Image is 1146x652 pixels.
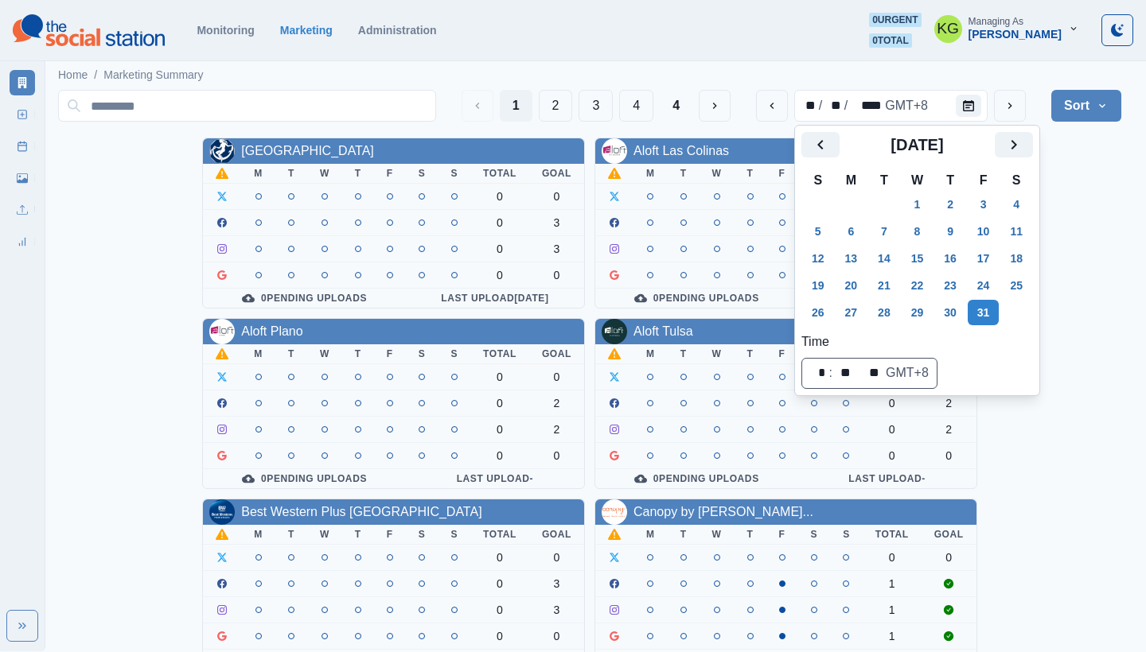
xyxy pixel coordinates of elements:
[374,164,406,184] th: F
[668,344,700,364] th: T
[483,449,516,462] div: 0
[241,525,275,545] th: M
[1000,170,1033,191] th: S
[968,273,1000,298] button: Friday, October 24, 2025
[802,273,834,298] button: Sunday, October 19, 2025
[633,505,813,518] a: Canopy by [PERSON_NAME]...
[735,344,766,364] th: T
[529,344,584,364] th: Goal
[406,525,439,545] th: S
[374,344,406,364] th: F
[766,525,798,545] th: F
[802,219,834,244] button: Sunday, October 5, 2025
[902,246,934,271] button: Wednesday, October 15, 2025
[529,525,584,545] th: Goal
[13,14,165,46] img: logoTextSVG.62801f218bc96a9b266caa72a09eb111.svg
[843,96,849,115] div: /
[836,219,867,244] button: Monday, October 6, 2025
[602,319,627,344] img: 109844765501564
[483,371,516,383] div: 0
[602,499,627,525] img: 448283599303931
[542,397,571,409] div: 2
[849,96,883,115] div: year
[995,132,1033,157] button: Next
[875,577,909,590] div: 1
[934,551,964,564] div: 0
[968,246,1000,271] button: Friday, October 17, 2025
[968,300,1000,325] button: Friday, October 31, 2025 selected
[619,90,653,122] button: Page 4
[902,300,934,325] button: Wednesday, October 29, 2025
[883,96,930,115] div: time zone
[766,344,798,364] th: F
[483,603,516,616] div: 0
[934,449,964,462] div: 0
[438,525,470,545] th: S
[699,90,731,122] button: Next Media
[956,95,981,117] button: Calendar
[539,90,573,122] button: Page 2
[836,300,867,325] button: Monday, October 27, 2025
[483,190,516,203] div: 0
[868,219,900,244] button: Tuesday, October 7, 2025
[867,170,901,191] th: T
[241,324,302,338] a: Aloft Plano
[802,246,834,271] button: Sunday, October 12, 2025
[875,603,909,616] div: 1
[766,164,798,184] th: F
[934,219,966,244] button: Thursday, October 9, 2025
[859,363,881,382] div: AM/PM
[462,90,493,122] button: Previous
[902,192,934,217] button: Wednesday, October 1, 2025
[801,170,1033,326] table: October 2025
[969,16,1023,27] div: Managing As
[902,273,934,298] button: Wednesday, October 22, 2025
[884,363,930,382] div: time zone
[241,344,275,364] th: M
[836,273,867,298] button: Monday, October 20, 2025
[58,67,88,83] a: Home
[358,24,437,37] a: Administration
[798,96,930,115] div: Date
[342,525,374,545] th: T
[307,525,342,545] th: W
[280,24,333,37] a: Marketing
[542,577,571,590] div: 3
[94,67,97,83] span: /
[542,243,571,255] div: 3
[579,90,613,122] button: Page 3
[801,132,1033,389] div: Calendar
[197,24,254,37] a: Monitoring
[827,363,833,382] div: :
[875,423,909,436] div: 0
[542,423,571,436] div: 2
[342,164,374,184] th: T
[483,423,516,436] div: 0
[241,505,481,518] a: Best Western Plus [GEOGRAPHIC_DATA]
[542,269,571,281] div: 0
[419,292,571,305] div: Last Upload [DATE]
[700,344,735,364] th: W
[801,132,1033,326] div: October 2025
[542,216,571,229] div: 3
[58,67,204,83] nav: breadcrumb
[863,525,922,545] th: Total
[830,525,863,545] th: S
[10,102,35,127] a: New Post
[542,630,571,642] div: 0
[633,525,668,545] th: M
[1000,192,1032,217] button: Saturday, October 4, 2025
[798,525,831,545] th: S
[602,138,627,164] img: 123161447734516
[922,525,976,545] th: Goal
[470,344,529,364] th: Total
[633,324,693,338] a: Aloft Tulsa
[103,67,203,83] a: Marketing Summary
[802,300,834,325] button: Sunday, October 26, 2025
[1000,219,1032,244] button: Saturday, October 11, 2025
[241,164,275,184] th: M
[934,273,966,298] button: Thursday, October 23, 2025
[275,164,307,184] th: T
[1000,273,1032,298] button: Saturday, October 25, 2025
[483,551,516,564] div: 0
